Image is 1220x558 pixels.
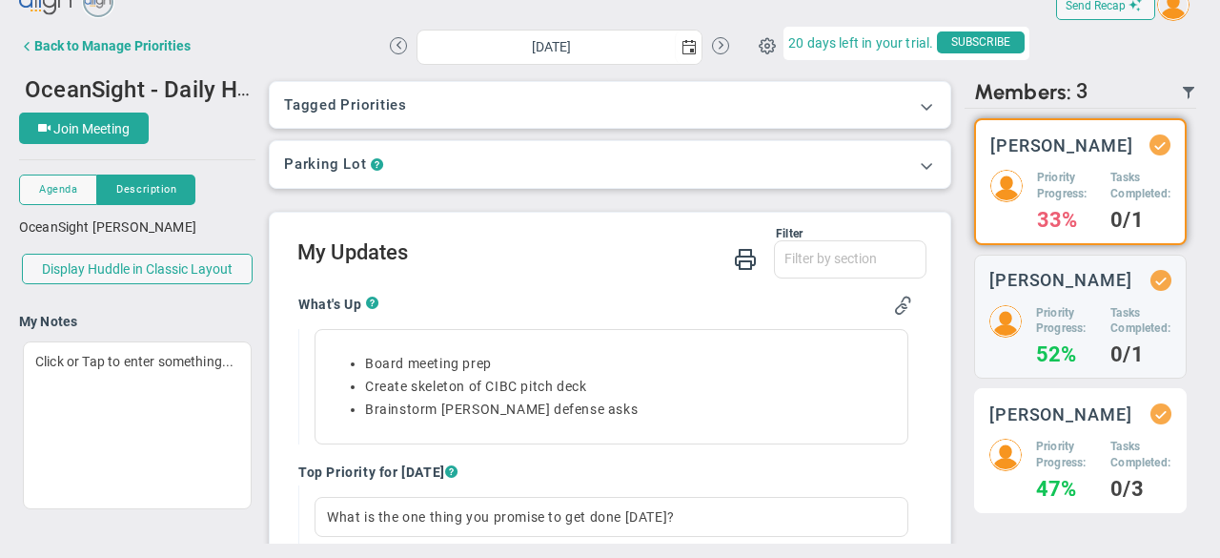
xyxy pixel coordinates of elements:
h4: 33% [1037,212,1096,229]
h4: 0/1 [1110,212,1170,229]
span: Print My Huddle Updates [734,246,757,270]
h3: Tagged Priorities [284,96,936,114]
h5: Tasks Completed: [1110,305,1171,338]
span: OceanSight - Daily Huddle [25,73,295,103]
h3: [PERSON_NAME] [989,405,1132,424]
span: Join Meeting [53,121,130,136]
button: Display Huddle in Classic Layout [22,254,253,284]
button: Join Meeting [19,113,149,144]
span: 3 [1076,79,1088,105]
h3: [PERSON_NAME] [990,136,1133,155]
h4: 47% [1036,481,1096,498]
button: Description [97,175,195,205]
li: Board meeting prep [365,355,896,373]
h2: My Updates [297,240,926,268]
button: Back to Manage Priorities [19,27,191,65]
h4: 0/3 [1110,481,1171,498]
li: Brainstorm [PERSON_NAME] defense asks [365,401,896,419]
h3: [PERSON_NAME] [989,271,1132,289]
div: Updated Status [1153,138,1167,152]
img: 204747.Person.photo [990,170,1023,202]
span: Description [116,181,176,197]
h4: Top Priority for [DATE] [298,464,912,481]
h4: What's Up [298,296,366,313]
li: Create skeleton of CIBC pitch deck [365,378,896,396]
span: Filter Updated Members [1181,85,1196,100]
div: What is the one thing you promise to get done [DATE]? [315,497,908,537]
h4: 0/1 [1110,346,1171,363]
div: Back to Manage Priorities [34,38,191,53]
h5: Priority Progress: [1036,305,1096,338]
div: Updated Status [1154,407,1168,421]
input: Filter by section [775,241,925,276]
img: 204746.Person.photo [989,305,1022,338]
span: Huddle Settings [749,27,785,63]
div: Click or Tap to enter something... [23,341,252,509]
span: Agenda [39,181,77,197]
div: Updated Status [1154,274,1168,287]
span: select [675,31,701,64]
h4: 52% [1036,346,1096,363]
h5: Tasks Completed: [1110,439,1171,471]
span: OceanSight [PERSON_NAME] [19,219,196,235]
h5: Tasks Completed: [1110,170,1170,202]
button: Agenda [19,175,97,205]
h5: Priority Progress: [1036,439,1096,471]
h3: Parking Lot [284,155,366,174]
span: 20 days left in your trial. [788,31,933,55]
span: Members: [974,79,1071,105]
span: SUBSCRIBE [937,31,1025,53]
h4: My Notes [19,313,255,330]
h5: Priority Progress: [1037,170,1096,202]
div: Filter [297,227,803,240]
img: 206891.Person.photo [989,439,1022,471]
